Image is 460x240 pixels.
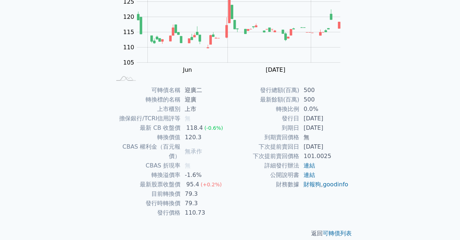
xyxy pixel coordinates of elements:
[180,95,230,104] td: 迎廣
[304,171,315,178] a: 連結
[299,86,349,95] td: 500
[323,181,348,188] a: goodinfo
[185,123,204,133] div: 118.4
[111,95,180,104] td: 轉換標的名稱
[111,161,180,170] td: CBAS 折現率
[299,123,349,133] td: [DATE]
[230,123,299,133] td: 到期日
[299,152,349,161] td: 101.0025
[180,86,230,95] td: 迎廣二
[180,208,230,218] td: 110.73
[103,229,357,238] p: 返回
[230,86,299,95] td: 發行總額(百萬)
[123,29,134,36] tspan: 115
[111,189,180,199] td: 目前轉換價
[111,208,180,218] td: 發行價格
[230,95,299,104] td: 最新餘額(百萬)
[185,180,201,189] div: 95.4
[230,133,299,142] td: 到期賣回價格
[230,170,299,180] td: 公開說明書
[323,230,352,237] a: 可轉債列表
[183,66,192,73] tspan: Jun
[299,180,349,189] td: ,
[123,59,134,66] tspan: 105
[111,114,180,123] td: 擔保銀行/TCRI信用評等
[299,95,349,104] td: 500
[230,180,299,189] td: 財務數據
[111,142,180,161] td: CBAS 權利金（百元報價）
[123,13,134,20] tspan: 120
[201,182,222,187] span: (+0.2%)
[180,104,230,114] td: 上市
[266,66,285,73] tspan: [DATE]
[111,170,180,180] td: 轉換溢價率
[230,152,299,161] td: 下次提前賣回價格
[230,104,299,114] td: 轉換比例
[230,142,299,152] td: 下次提前賣回日
[230,161,299,170] td: 詳細發行辦法
[230,114,299,123] td: 發行日
[304,181,321,188] a: 財報狗
[299,142,349,152] td: [DATE]
[185,162,191,169] span: 無
[299,104,349,114] td: 0.0%
[111,104,180,114] td: 上市櫃別
[111,86,180,95] td: 可轉債名稱
[111,180,180,189] td: 最新股票收盤價
[180,133,230,142] td: 120.3
[299,114,349,123] td: [DATE]
[123,44,134,51] tspan: 110
[111,199,180,208] td: 發行時轉換價
[299,133,349,142] td: 無
[204,125,223,131] span: (-0.6%)
[180,170,230,180] td: -1.6%
[111,123,180,133] td: 最新 CB 收盤價
[180,199,230,208] td: 79.3
[185,148,202,155] span: 無承作
[180,189,230,199] td: 79.3
[111,133,180,142] td: 轉換價值
[185,115,191,122] span: 無
[304,162,315,169] a: 連結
